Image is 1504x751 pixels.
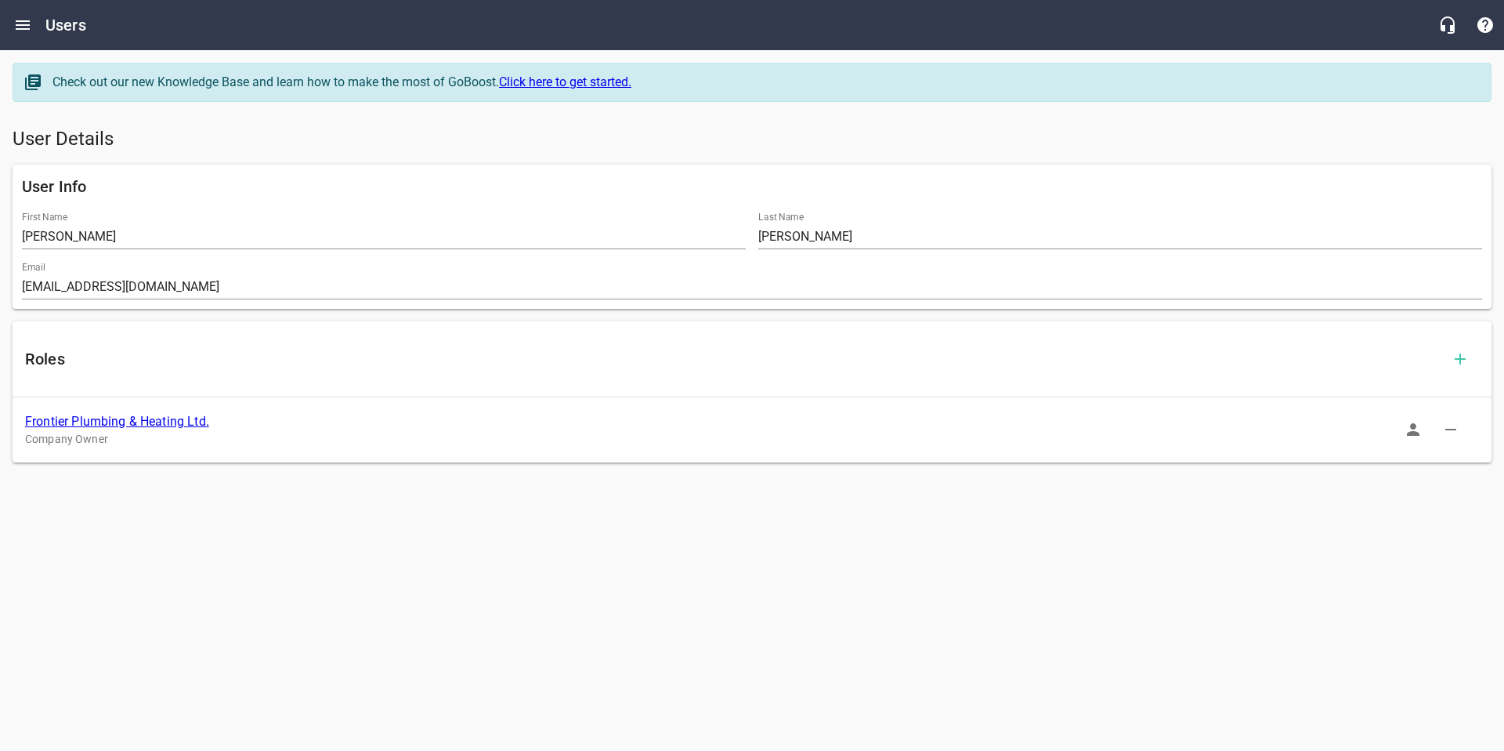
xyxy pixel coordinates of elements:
p: Company Owner [25,431,1454,448]
button: Open drawer [4,6,42,44]
h5: User Details [13,127,1491,152]
button: Live Chat [1429,6,1466,44]
label: Email [22,263,45,272]
h6: Users [45,13,86,38]
button: Add Role [1441,340,1479,378]
button: Delete Role [1432,411,1470,448]
a: Frontier Plumbing & Heating Ltd. [25,414,209,429]
h6: Roles [25,346,1441,372]
a: Click here to get started. [499,74,631,89]
button: Support Portal [1466,6,1504,44]
h6: User Info [22,174,1482,199]
div: Check out our new Knowledge Base and learn how to make the most of GoBoost. [52,73,1475,92]
label: Last Name [758,212,804,222]
label: First Name [22,212,67,222]
button: Sign In as Role [1394,411,1432,448]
